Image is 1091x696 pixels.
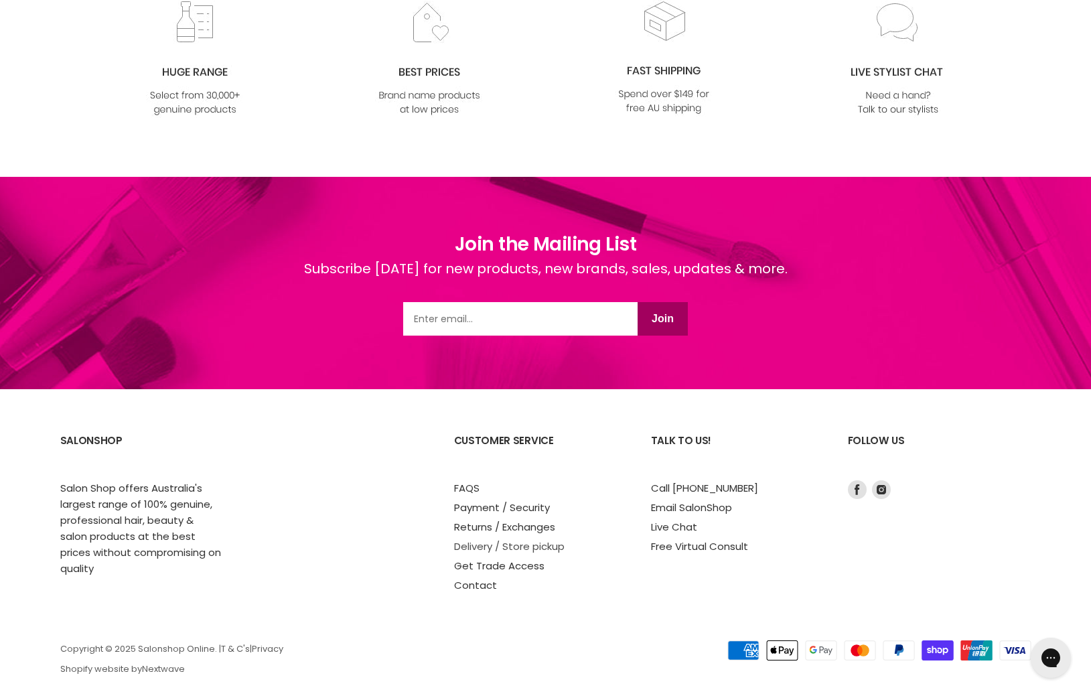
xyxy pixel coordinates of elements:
[454,539,565,553] a: Delivery / Store pickup
[651,539,748,553] a: Free Virtual Consult
[454,559,544,573] a: Get Trade Access
[252,642,283,655] a: Privacy
[1024,633,1078,683] iframe: Gorgias live chat messenger
[651,500,732,514] a: Email SalonShop
[848,424,1031,480] h2: Follow us
[60,480,221,577] p: Salon Shop offers Australia's largest range of 100% genuine, professional hair, beauty & salon pr...
[638,302,688,336] button: Join
[454,500,550,514] a: Payment / Security
[142,663,185,675] a: Nextwave
[454,578,497,592] a: Contact
[454,481,480,495] a: FAQS
[60,424,230,480] h2: SalonShop
[141,1,249,118] img: range2_8cf790d4-220e-469f-917d-a18fed3854b6.jpg
[221,642,250,655] a: T & C's
[454,424,624,480] h2: Customer Service
[651,520,697,534] a: Live Chat
[375,1,484,118] img: prices.jpg
[844,1,952,118] img: chat_c0a1c8f7-3133-4fc6-855f-7264552747f6.jpg
[454,520,555,534] a: Returns / Exchanges
[651,481,758,495] a: Call [PHONE_NUMBER]
[60,644,635,675] p: Copyright © 2025 Salonshop Online. | | Shopify website by
[403,302,638,336] input: Email
[304,259,788,302] div: Subscribe [DATE] for new products, new brands, sales, updates & more.
[651,424,821,480] h2: Talk to us!
[304,230,788,259] h1: Join the Mailing List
